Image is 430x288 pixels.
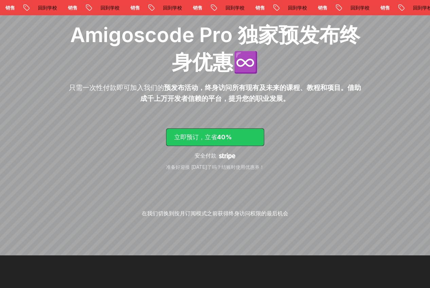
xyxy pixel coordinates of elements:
font: 回到学校 [224,5,243,11]
font: 回到学校 [99,5,118,11]
font: 在我们切换到按月订阅模式之前获得终身访问权限的最后机会 [142,210,288,217]
font: 预发布活动，终身访问所有现有及未来的课程、教程和项目。借助成千上万开发者信赖的平台，提升您的职业发展。 [140,84,361,103]
font: 销售 [254,5,263,11]
font: 回到学校 [286,5,305,11]
font: 安全付款 [195,152,216,159]
font: 回到学校 [161,5,180,11]
font: 销售 [66,5,76,11]
font: 销售 [379,5,388,11]
font: 40% [217,133,232,141]
font: 回到学校 [349,5,368,11]
font: Amigoscode Pro 独家预发布终身优惠♾️ [70,22,360,74]
font: 回到学校 [36,5,55,11]
font: 只需一次性付款即可 [69,84,130,92]
a: 终身访问 [166,128,264,170]
font: 销售 [191,5,201,11]
font: 立即预订，立省 [174,133,217,141]
font: 准备好迎接 [DATE]了吗？结账时使用优惠券！ [166,164,264,170]
font: 加入我们的 [130,84,164,92]
font: 销售 [4,5,13,11]
font: 销售 [129,5,138,11]
font: 销售 [316,5,326,11]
